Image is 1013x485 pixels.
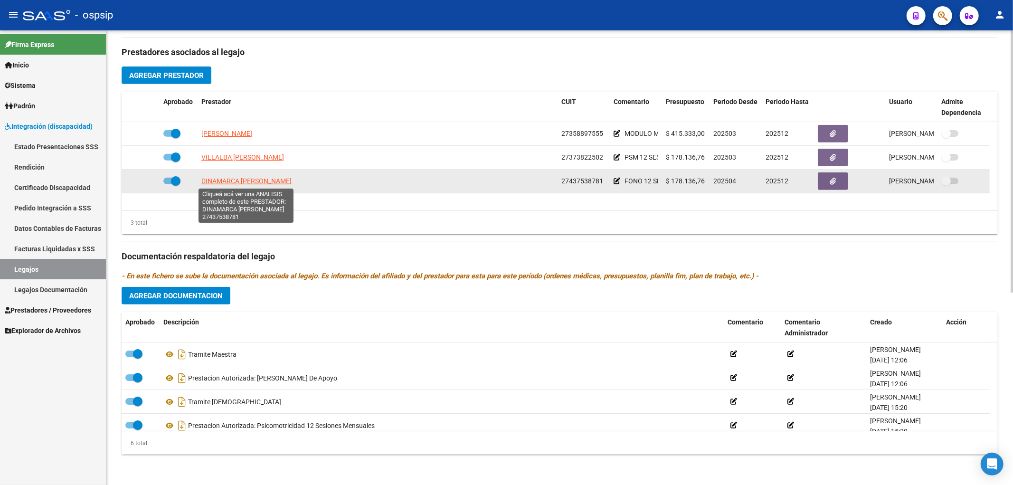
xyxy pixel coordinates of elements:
span: Explorador de Archivos [5,325,81,336]
span: Admite Dependencia [941,98,981,116]
datatable-header-cell: Descripción [160,312,724,343]
button: Agregar Prestador [122,67,211,84]
span: Periodo Desde [713,98,757,105]
span: [PERSON_NAME] [DATE] [889,177,964,185]
div: 6 total [122,438,147,448]
datatable-header-cell: CUIT [558,92,610,123]
span: [PERSON_NAME] [870,346,921,353]
span: Periodo Hasta [766,98,809,105]
i: Descargar documento [176,371,188,386]
span: Firma Express [5,39,54,50]
span: Usuario [889,98,912,105]
span: Aprobado [125,318,155,326]
span: Comentario [728,318,763,326]
span: 202512 [766,177,788,185]
span: [DATE] 12:06 [870,380,908,388]
span: Prestador [201,98,231,105]
span: [PERSON_NAME] [870,393,921,401]
span: DINAMARCA [PERSON_NAME] [201,177,292,185]
datatable-header-cell: Comentario [610,92,662,123]
span: [PERSON_NAME] [870,370,921,377]
h3: Prestadores asociados al legajo [122,46,998,59]
span: [PERSON_NAME] [201,130,252,137]
datatable-header-cell: Periodo Desde [710,92,762,123]
span: Sistema [5,80,36,91]
button: Agregar Documentacion [122,287,230,304]
i: Descargar documento [176,394,188,409]
span: Agregar Documentacion [129,292,223,300]
datatable-header-cell: Aprobado [160,92,198,123]
span: Comentario [614,98,649,105]
span: FONO 12 SESIONES MENSUALES [625,177,723,185]
span: Padrón [5,101,35,111]
span: Aprobado [163,98,193,105]
h3: Documentación respaldatoria del legajo [122,250,998,263]
span: $ 415.333,00 [666,130,705,137]
span: 202512 [766,130,788,137]
span: 202503 [713,153,736,161]
span: 27437538781 [561,177,603,185]
datatable-header-cell: Usuario [885,92,937,123]
div: Open Intercom Messenger [981,453,1004,475]
span: 202503 [713,130,736,137]
span: Inicio [5,60,29,70]
datatable-header-cell: Presupuesto [662,92,710,123]
i: Descargar documento [176,347,188,362]
span: [PERSON_NAME] [DATE] [889,153,964,161]
datatable-header-cell: Aprobado [122,312,160,343]
i: - En este fichero se sube la documentación asociada al legajo. Es información del afiliado y del ... [122,272,758,280]
datatable-header-cell: Acción [942,312,990,343]
span: [DATE] 15:20 [870,428,908,435]
datatable-header-cell: Prestador [198,92,558,123]
span: Prestadores / Proveedores [5,305,91,315]
span: [PERSON_NAME] [DATE] [889,130,964,137]
div: 3 total [122,218,147,228]
datatable-header-cell: Periodo Hasta [762,92,814,123]
div: Prestacion Autorizada: Psicomotricidad 12 Sesiones Mensuales [163,418,720,433]
datatable-header-cell: Comentario Administrador [781,312,866,343]
span: [DATE] 12:06 [870,356,908,364]
span: $ 178.136,76 [666,177,705,185]
span: Comentario Administrador [785,318,828,337]
div: Prestacion Autorizada: [PERSON_NAME] De Apoyo [163,371,720,386]
span: [PERSON_NAME] [870,417,921,425]
span: MODULO MAESTRA DE APOYO [625,130,716,137]
span: Descripción [163,318,199,326]
span: CUIT [561,98,576,105]
span: Acción [946,318,966,326]
span: 27373822502 [561,153,603,161]
mat-icon: person [994,9,1005,20]
span: 202512 [766,153,788,161]
div: Tramite Maestra [163,347,720,362]
span: - ospsip [75,5,113,26]
span: [DATE] 15:20 [870,404,908,411]
span: Presupuesto [666,98,704,105]
datatable-header-cell: Comentario [724,312,781,343]
span: Agregar Prestador [129,71,204,80]
span: 27358897555 [561,130,603,137]
span: 202504 [713,177,736,185]
span: Integración (discapacidad) [5,121,93,132]
datatable-header-cell: Creado [866,312,942,343]
datatable-header-cell: Admite Dependencia [937,92,990,123]
span: $ 178.136,76 [666,153,705,161]
i: Descargar documento [176,418,188,433]
mat-icon: menu [8,9,19,20]
span: PSM 12 SES/MES [625,153,676,161]
div: Tramite [DEMOGRAPHIC_DATA] [163,394,720,409]
span: VILLALBA [PERSON_NAME] [201,153,284,161]
span: Creado [870,318,892,326]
